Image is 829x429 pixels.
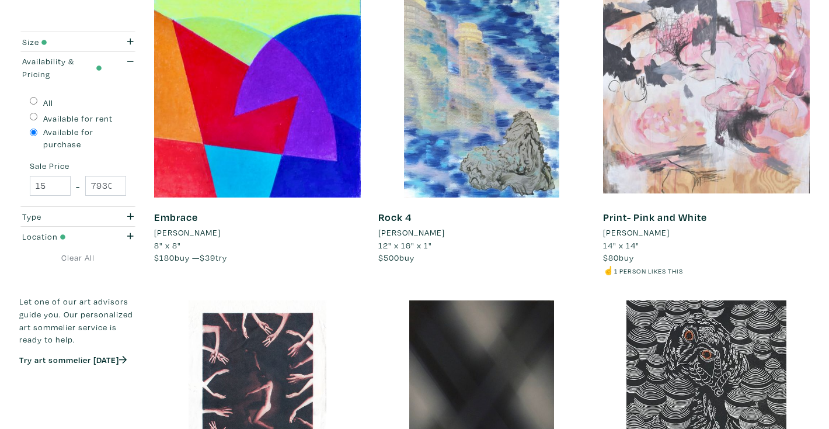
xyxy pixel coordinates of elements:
[19,378,137,402] iframe: Customer reviews powered by Trustpilot
[43,96,53,109] label: All
[614,267,683,275] small: 1 person likes this
[603,264,810,277] li: ☝️
[200,252,215,263] span: $39
[30,162,126,170] small: Sale Price
[154,252,175,263] span: $180
[378,252,414,263] span: buy
[76,178,80,194] span: -
[43,112,113,125] label: Available for rent
[22,36,102,49] div: Size
[22,55,102,80] div: Availability & Pricing
[19,295,137,345] p: Let one of our art advisors guide you. Our personalized art sommelier service is ready to help.
[603,252,619,263] span: $80
[19,207,137,226] button: Type
[22,210,102,223] div: Type
[19,32,137,51] button: Size
[154,252,227,263] span: buy — try
[378,226,445,239] li: [PERSON_NAME]
[603,226,670,239] li: [PERSON_NAME]
[154,240,181,251] span: 8" x 8"
[378,226,585,239] a: [PERSON_NAME]
[378,252,399,263] span: $500
[154,226,221,239] li: [PERSON_NAME]
[378,210,412,224] a: Rock 4
[603,252,634,263] span: buy
[43,126,126,151] label: Available for purchase
[22,230,102,243] div: Location
[19,227,137,246] button: Location
[378,240,432,251] span: 12" x 16" x 1"
[19,354,127,365] a: Try art sommelier [DATE]
[19,52,137,84] button: Availability & Pricing
[19,251,137,264] a: Clear All
[154,226,361,239] a: [PERSON_NAME]
[154,210,198,224] a: Embrace
[603,240,639,251] span: 14" x 14"
[603,226,810,239] a: [PERSON_NAME]
[603,210,707,224] a: Print- Pink and White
